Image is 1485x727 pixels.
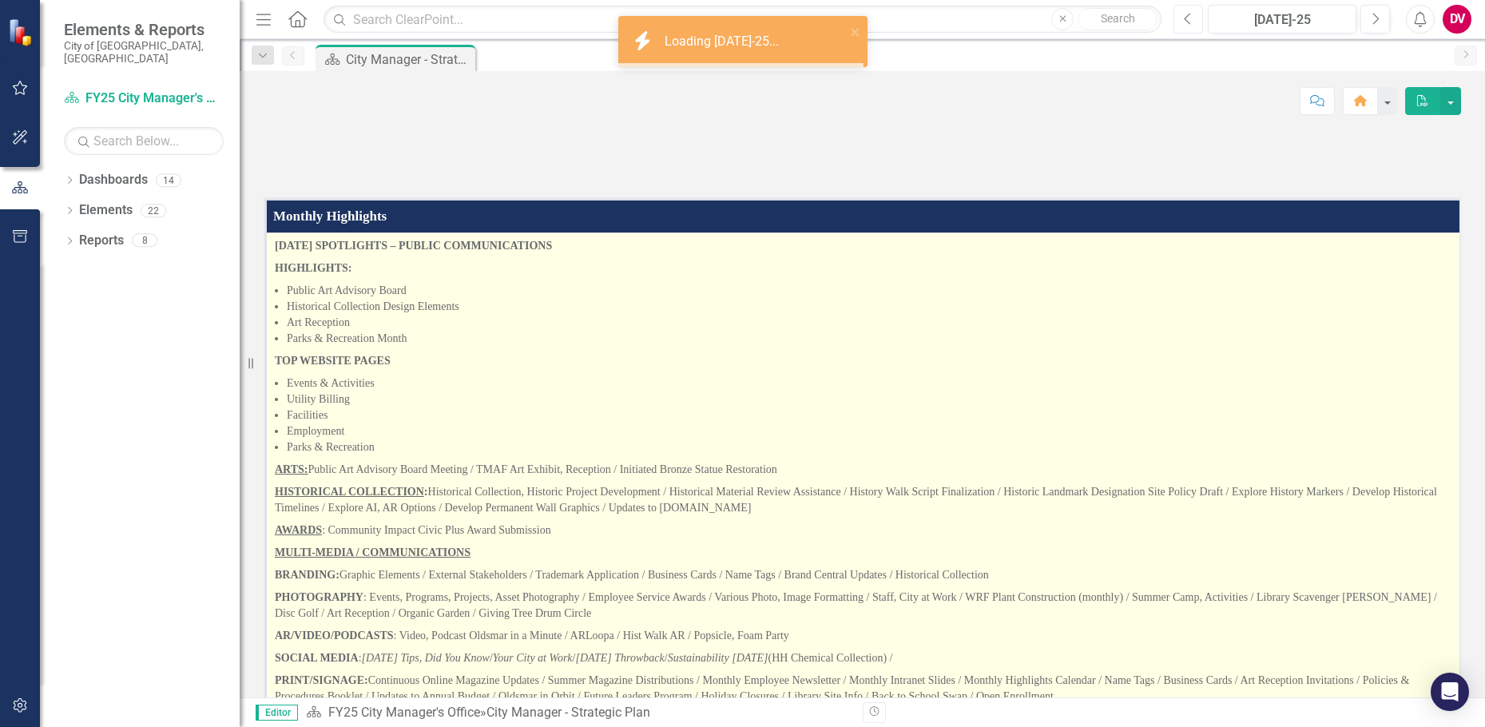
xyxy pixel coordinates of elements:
p: Historical Collection, Historic Project Development / Historical Material Review Assistance / His... [275,481,1458,519]
strong: TOP WEBSITE PAGES [275,355,391,367]
span: Search [1101,12,1135,25]
u: AWARDS [275,524,322,536]
em: [DATE] Tips, Did You Know [362,652,490,664]
p: Public Art Advisory Board Meeting / TMAF Art Exhibit, Reception / Initiated Bronze Statue Restora... [275,459,1458,481]
p: : Community Impact Civic Plus Award Submission [275,519,1458,542]
small: City of [GEOGRAPHIC_DATA], [GEOGRAPHIC_DATA] [64,39,224,66]
strong: SOCIAL MEDIA [275,652,359,664]
li: Historical Collection Design Elements [287,299,1458,315]
strong: BRANDING: [275,569,339,581]
u: ARTS: [275,463,308,475]
button: [DATE]-25 [1208,5,1356,34]
img: ClearPoint Strategy [8,18,36,46]
div: City Manager - Strategic Plan [486,705,650,720]
div: Open Intercom Messenger [1431,673,1469,711]
a: Dashboards [79,171,148,189]
li: Events & Activities [287,375,1458,391]
div: Loading [DATE]-25... [665,33,783,51]
p: : / / / (HH Chemical Collection) / [275,647,1458,669]
input: Search Below... [64,127,224,155]
span: Elements & Reports [64,20,224,39]
p: : Events, Programs, Projects, Asset Photography / Employee Service Awards / Various Photo, Image ... [275,586,1458,625]
li: Utility Billing [287,391,1458,407]
strong: HIGHLIGHTS: [275,262,351,274]
u: HISTORICAL COLLECTION [275,486,424,498]
div: 14 [156,173,181,187]
li: Parks & Recreation Month [287,331,1458,347]
span: Editor [256,705,298,721]
strong: : [424,486,428,498]
a: FY25 City Manager's Office [328,705,480,720]
a: Elements [79,201,133,220]
li: Art Reception [287,315,1458,331]
strong: [DATE] SPOTLIGHTS – PUBLIC COMMUNICATIONS [275,240,552,252]
em: Sustainability [DATE] [668,652,768,664]
p: : Video, Podcast Oldsmar in a Minute / ARLoopa / Hist Walk AR / Popsicle, Foam Party [275,625,1458,647]
p: Graphic Elements / External Stakeholders / Trademark Application / Business Cards / Name Tags / B... [275,564,1458,586]
em: [DATE] Throwback [575,652,664,664]
u: MULTI-MEDIA / COMMUNICATIONS [275,546,471,558]
button: close [850,22,861,41]
strong: PRINT/SIGNAGE: [275,674,368,686]
em: Your City at Work [493,652,573,664]
div: » [306,704,851,722]
li: Facilities [287,407,1458,423]
a: FY25 City Manager's Office [64,89,224,108]
div: City Manager - Strategic Plan [346,50,471,70]
div: 22 [141,204,166,217]
a: Reports [79,232,124,250]
div: [DATE]-25 [1213,10,1351,30]
li: Public Art Advisory Board [287,283,1458,299]
input: Search ClearPoint... [324,6,1161,34]
strong: AR/VIDEO/PODCASTS [275,630,394,642]
p: Continuous Online Magazine Updates / Summer Magazine Distributions / Monthly Employee Newsletter ... [275,669,1458,708]
li: Parks & Recreation [287,439,1458,455]
div: 8 [132,234,157,248]
button: DV [1443,5,1471,34]
li: Employment [287,423,1458,439]
strong: PHOTOGRAPHY [275,591,363,603]
button: Search [1078,8,1157,30]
